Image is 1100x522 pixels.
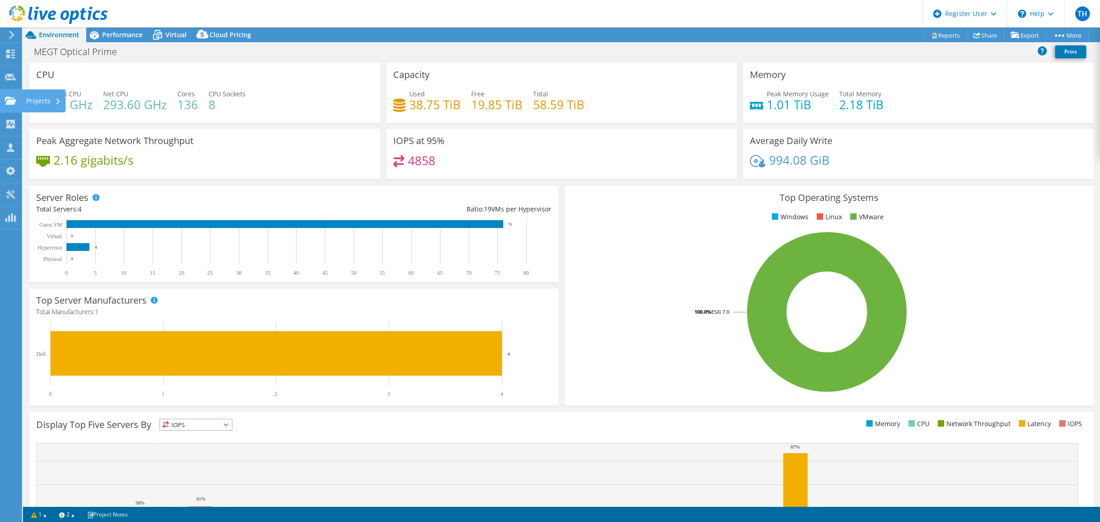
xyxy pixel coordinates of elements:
span: Cloud Pricing [209,30,251,39]
text: 87% [791,444,800,450]
text: 3 [387,391,390,397]
text: 45 [322,270,328,276]
span: CPU Sockets [209,89,246,98]
text: 4 [507,351,510,356]
a: 1 [25,509,53,520]
h3: Average Daily Write [750,136,832,146]
text: 4 [500,391,503,397]
span: TH [1075,6,1090,21]
text: 15 [150,270,155,276]
h4: 136 [177,100,198,110]
a: Export [1004,28,1046,42]
span: Cores [177,89,195,98]
span: 4 [78,205,82,213]
span: Peak CPU [53,89,81,98]
text: 41% [196,496,205,501]
h3: Capacity [393,70,429,80]
svg: \n [1018,10,1026,18]
text: 35 [265,270,270,276]
li: Network Throughput [935,419,1011,429]
h3: Top Server Manufacturers [36,295,147,305]
h3: Peak Aggregate Network Throughput [36,136,193,146]
h3: Top Operating Systems [572,193,1087,203]
h4: Total Manufacturers: [36,307,551,317]
h4: 58.59 TiB [533,100,584,110]
span: 1 [95,307,99,316]
text: 25 [207,270,213,276]
li: IOPS [1057,419,1082,429]
span: Used [409,89,425,98]
text: 0 [65,270,68,276]
h3: Memory [750,70,786,80]
span: IOPS [160,419,232,430]
text: 1 [162,391,165,397]
text: 55 [379,270,385,276]
h3: IOPS at 95% [393,136,445,146]
text: 20 [179,270,184,276]
h4: 2.16 gigabits/s [54,155,133,165]
span: Net CPU [103,89,128,98]
a: 2 [53,509,81,520]
a: Project Notes [81,509,134,520]
div: Total Servers: [36,204,294,214]
a: More [1046,28,1089,42]
span: Total [533,89,548,98]
text: 75 [495,270,500,276]
div: Ratio: VMs per Hypervisor [294,204,551,214]
h4: 994.08 GiB [769,155,830,165]
text: Hypervisor [38,244,62,251]
text: 5 [94,270,97,276]
li: Memory [864,419,900,429]
span: Environment [39,30,79,39]
tspan: 100.0% [694,308,711,315]
span: Free [471,89,484,98]
a: Share [967,28,1004,42]
text: Virtual [47,233,62,239]
li: Windows [770,212,808,222]
h4: 38.75 TiB [409,100,461,110]
h4: 4858 [408,155,435,166]
h4: 8 [209,100,246,110]
text: 70 [466,270,472,276]
h4: 81 GHz [53,100,93,110]
span: Performance [102,30,143,39]
span: 19 [484,205,491,213]
span: Total Memory [839,89,881,98]
text: 60 [408,270,414,276]
h4: 1.01 TiB [767,100,829,110]
div: Projects [22,89,66,112]
li: Latency [1017,419,1051,429]
text: 10 [121,270,126,276]
h3: CPU [36,70,55,80]
text: Guest VM [39,222,62,228]
text: 30 [236,270,242,276]
text: 76 [508,222,512,227]
text: 0 [71,233,73,238]
text: 50 [351,270,357,276]
text: 2 [275,391,277,397]
h4: 19.85 TiB [471,100,522,110]
a: Print [1055,45,1086,58]
span: Peak Memory Usage [767,89,829,98]
h3: Server Roles [36,193,88,203]
span: Virtual [165,30,187,39]
text: 0 [49,391,52,397]
tspan: ESXi 7.0 [711,308,729,315]
text: 65 [437,270,443,276]
h4: 2.18 TiB [839,100,884,110]
text: Dell [36,351,46,357]
text: 80 [523,270,529,276]
text: 4 [95,245,97,250]
li: VMware [848,212,884,222]
h1: MEGT Optical Prime [30,47,131,57]
text: Physical [43,256,62,262]
li: CPU [906,419,929,429]
text: 0 [71,256,73,261]
text: 38% [135,500,144,505]
li: Linux [814,212,842,222]
a: Reports [923,28,967,42]
h4: 293.60 GHz [103,100,167,110]
text: 40 [293,270,299,276]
